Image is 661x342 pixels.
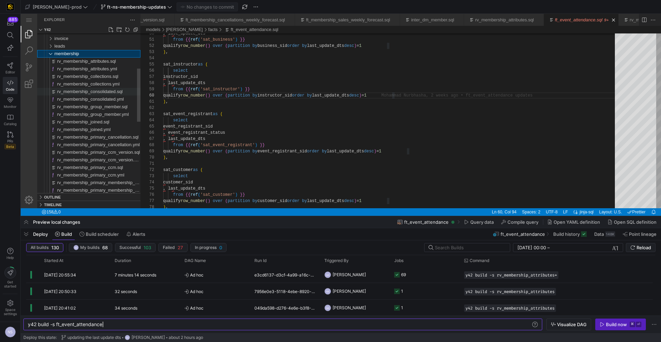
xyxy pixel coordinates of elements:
div: 65 [126,110,134,116]
span: Get started [4,280,16,288]
span: 1 [338,30,341,34]
span: 27 [178,245,183,250]
span: Help [6,255,14,260]
button: Query data [461,216,497,228]
div: rv_membership_primary_membership_version.yml [17,173,120,180]
div: rv_membership_consolidated.yml [17,82,120,89]
span: ( [204,30,207,34]
button: Data148K [591,228,618,240]
a: check-all Prettier [605,194,627,202]
span: ref [170,73,177,78]
a: Catalog [3,111,18,129]
span: order by [272,79,292,84]
h3: Explorer Section: y42 [23,12,30,20]
div: 7956e0e3-5118-4ebe-8920-b8ec12a9bcb1 [250,283,320,299]
span: Compile query [507,219,538,225]
div: LF [540,194,550,202]
div: /models/raw_vault/membership/rv_membership_consolidated.yml [29,82,120,89]
span: ) [219,73,222,78]
span: sat_instructor [143,48,177,53]
button: NS [3,325,18,339]
li: Close (⌘W) [145,3,152,10]
a: Editor Language Status: Formatting, There are multiple formatters for 'jinja-sql' files. One of t... [551,194,558,202]
div: /models/raw_vault/membership/rv_membership_primary_membership_version.yml [29,173,120,180]
div: 885 [8,17,18,22]
span: Build scheduler [86,231,119,237]
span: , event_registrant_status [143,117,204,121]
span: rv_membership_group_member.sql [36,90,107,95]
button: ft-ns-membership-updates [99,2,174,11]
div: 64 [126,103,134,110]
div: 68 [126,128,134,134]
div: 59 [126,72,134,79]
a: Ln 60, Col 94 [470,194,497,202]
a: Collapse Folders in Explorer [112,12,118,19]
div: Ln 60, Col 94 [469,194,499,202]
div: rv_membership_attributes.yml [17,51,120,59]
span: ) [234,129,237,134]
div: /models/raw_vault/membership/rv_membership_primary_ccm.yml [29,158,120,165]
button: Point lineage [620,228,660,240]
span: Editor [6,70,15,74]
span: All builds [31,245,49,250]
div: 60 [126,79,134,85]
span: 103 [144,245,151,250]
input: End datetime [551,245,596,250]
span: ) [187,30,190,34]
div: /models/raw_vault/membership/rv_membership_collections.sql [29,59,120,67]
div: Errors: 158 [18,194,43,202]
span: sat_event_registrant [143,98,192,103]
span: Successful [119,245,141,250]
span: ( [185,79,187,84]
div: /models/raw_vault/membership/rv_membership_consolidated.sql [29,74,120,82]
button: NSMy builds68 [69,243,112,252]
span: Visualize DAG [557,322,587,327]
span: row_number [160,79,185,84]
span: ( [185,48,187,53]
span: = [341,79,343,84]
span: qualify [143,30,160,34]
div: /models/raw_vault/membership/rv_membership_primary_ccm_version.yml [29,142,120,150]
a: Layout: U.S. [577,194,603,202]
span: ( [200,98,202,103]
div: rv_membership_primary_cancellation.sql [17,120,120,127]
span: ) [143,85,145,90]
a: Spacesettings [3,297,18,319]
div: 53 [126,35,134,41]
a: Spaces: 2 [500,194,521,202]
span: last_update_dts [291,79,328,84]
span: as [177,48,182,53]
div: rv_membership_group_member.yml [17,97,120,104]
span: rv_membership_attributes.sql [36,45,95,50]
div: Build now [606,322,627,327]
li: New Folder... [95,12,102,19]
a: Split Editor Right (⌘\) [⌥] Split Editor Down [620,2,627,10]
a: PRsBeta [3,129,18,152]
div: rv_membership_collections.yml [17,67,120,74]
div: ft_event_attendance.sql, preview [120,20,640,194]
div: /models/raw_vault/membership/rv_membership_primary_cancellation.yml [29,127,120,135]
span: by [232,30,237,34]
ul: Tab actions [588,3,598,10]
div: rv_membership_primary_ccm_version.yml [17,142,120,150]
div: /models [125,12,140,20]
div: rv_membership_primary_ccm_version.sql [17,135,120,142]
input: Start datetime [517,245,546,250]
span: }} [224,73,229,78]
span: 0 [219,245,222,250]
a: ft_event_attendance.sql [534,3,582,9]
span: from [153,23,162,28]
span: event_registrant_sid [143,110,192,115]
button: Failed27 [158,243,188,252]
div: rv_membership_group_member.sql [17,89,120,97]
button: In progress0 [190,243,227,252]
div: jinja-sql [558,194,576,202]
div: 66 [126,116,134,122]
div: rv_membership_primary_ccm.yml [17,158,120,165]
span: Catalog [4,122,17,126]
span: ) [334,30,336,34]
span: Build history [553,231,580,237]
button: [PERSON_NAME]-prod [23,2,90,11]
div: Notifications [628,194,638,202]
div: 52 [126,29,134,35]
